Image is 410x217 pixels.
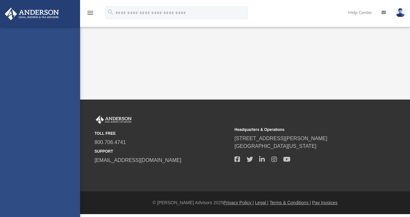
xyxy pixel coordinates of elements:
[312,200,337,205] a: Pay Invoices
[107,9,114,16] i: search
[234,136,327,141] a: [STREET_ADDRESS][PERSON_NAME]
[80,199,410,206] div: © [PERSON_NAME] Advisors 2025
[94,140,126,145] a: 800.706.4741
[94,131,230,136] small: TOLL FREE
[94,157,181,163] a: [EMAIL_ADDRESS][DOMAIN_NAME]
[94,116,133,124] img: Anderson Advisors Platinum Portal
[224,200,254,205] a: Privacy Policy |
[270,200,311,205] a: Terms & Conditions |
[3,8,61,20] img: Anderson Advisors Platinum Portal
[255,200,268,205] a: Legal |
[86,12,94,17] a: menu
[234,127,370,133] small: Headquarters & Operations
[86,9,94,17] i: menu
[396,8,405,17] img: User Pic
[94,149,230,154] small: SUPPORT
[234,143,316,149] a: [GEOGRAPHIC_DATA][US_STATE]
